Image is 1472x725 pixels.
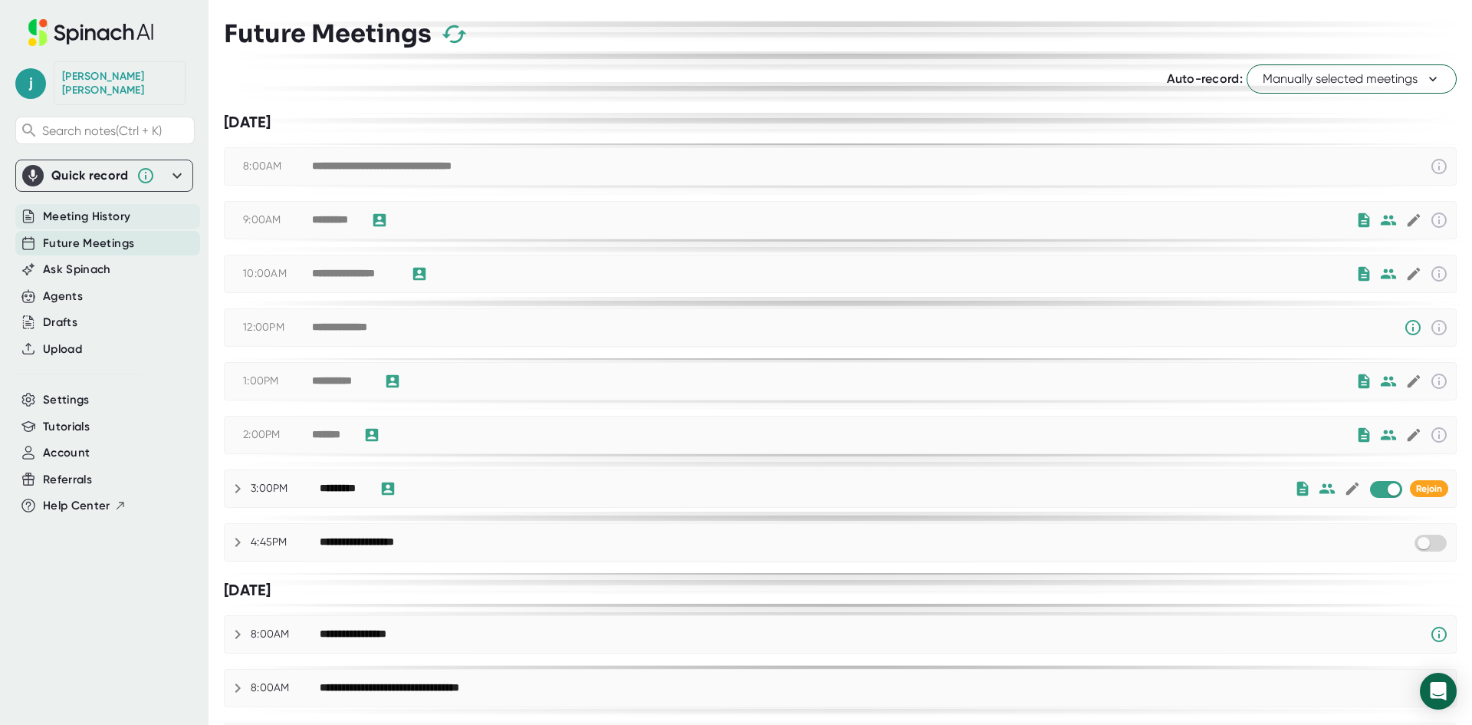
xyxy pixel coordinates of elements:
[43,497,127,515] button: Help Center
[43,418,90,436] button: Tutorials
[62,70,177,97] div: Janice Neer
[43,288,83,305] button: Agents
[1167,71,1243,86] span: Auto-record:
[43,235,134,252] button: Future Meetings
[1430,211,1448,229] svg: This event has already passed
[243,160,312,173] div: 8:00AM
[1404,318,1422,337] svg: Someone has manually disabled Spinach from this meeting.
[1247,64,1457,94] button: Manually selected meetings
[1430,372,1448,391] svg: This event has already passed
[43,391,90,409] button: Settings
[224,581,1457,600] div: [DATE]
[1416,483,1442,494] span: Rejoin
[42,124,162,138] span: Search notes (Ctrl + K)
[243,321,312,334] div: 12:00PM
[43,314,77,331] button: Drafts
[1430,157,1448,176] svg: This event has already passed
[1430,318,1448,337] svg: This event has already passed
[43,341,82,358] button: Upload
[1420,673,1457,710] div: Open Intercom Messenger
[243,267,312,281] div: 10:00AM
[43,261,111,278] button: Ask Spinach
[251,681,320,695] div: 8:00AM
[1263,70,1441,88] span: Manually selected meetings
[243,374,312,388] div: 1:00PM
[224,19,432,48] h3: Future Meetings
[1430,265,1448,283] svg: This event has already passed
[251,482,320,496] div: 3:00PM
[1410,480,1448,497] button: Rejoin
[251,536,320,549] div: 4:45PM
[15,68,46,99] span: j
[22,160,186,191] div: Quick record
[1430,426,1448,444] svg: This event has already passed
[43,444,90,462] button: Account
[43,471,92,489] button: Referrals
[43,208,130,226] button: Meeting History
[251,628,320,641] div: 8:00AM
[1430,625,1448,644] svg: Spinach requires a video conference link.
[224,113,1457,132] div: [DATE]
[243,213,312,227] div: 9:00AM
[243,428,312,442] div: 2:00PM
[51,168,129,183] div: Quick record
[43,497,110,515] span: Help Center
